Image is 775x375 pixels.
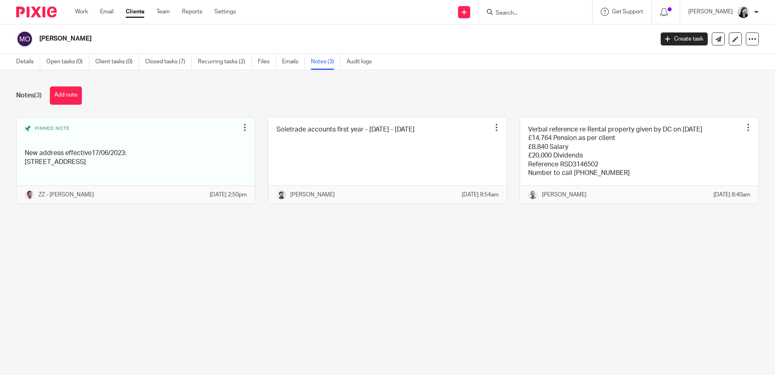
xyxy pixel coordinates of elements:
[347,54,378,70] a: Audit logs
[311,54,340,70] a: Notes (3)
[16,54,40,70] a: Details
[39,34,527,43] h2: [PERSON_NAME]
[16,91,42,100] h1: Notes
[34,92,42,99] span: (3)
[688,8,733,16] p: [PERSON_NAME]
[95,54,139,70] a: Client tasks (0)
[50,86,82,105] button: Add note
[661,32,708,45] a: Create task
[145,54,192,70] a: Closed tasks (7)
[126,8,144,16] a: Clients
[25,190,34,200] img: My%20icon.jpg
[612,9,643,15] span: Get Support
[16,6,57,17] img: Pixie
[542,191,587,199] p: [PERSON_NAME]
[713,191,750,199] p: [DATE] 8:40am
[495,10,568,17] input: Search
[198,54,252,70] a: Recurring tasks (2)
[210,191,247,199] p: [DATE] 2:50pm
[75,8,88,16] a: Work
[25,125,239,143] div: Pinned note
[16,30,33,47] img: svg%3E
[258,54,276,70] a: Files
[528,190,538,200] img: PS.png
[290,191,335,199] p: [PERSON_NAME]
[46,54,89,70] a: Open tasks (0)
[214,8,236,16] a: Settings
[39,191,94,199] p: ZZ - [PERSON_NAME]
[276,190,286,200] img: Cam_2025.jpg
[182,8,202,16] a: Reports
[729,32,742,45] a: Edit client
[712,32,725,45] a: Send new email
[462,191,499,199] p: [DATE] 9:54am
[737,6,750,19] img: Helen_2025.jpg
[282,54,305,70] a: Emails
[100,8,113,16] a: Email
[156,8,170,16] a: Team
